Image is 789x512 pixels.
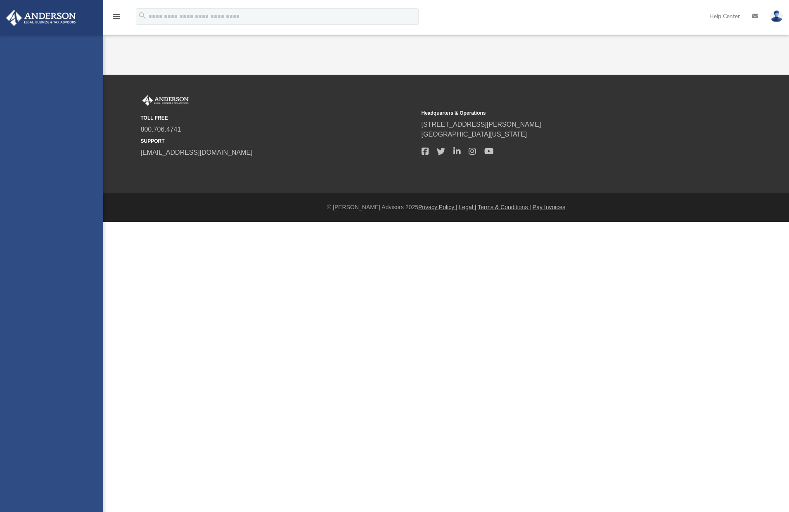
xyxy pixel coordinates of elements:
[138,11,147,20] i: search
[111,12,121,21] i: menu
[533,204,565,210] a: Pay Invoices
[103,203,789,212] div: © [PERSON_NAME] Advisors 2025
[111,16,121,21] a: menu
[422,121,541,128] a: [STREET_ADDRESS][PERSON_NAME]
[422,131,527,138] a: [GEOGRAPHIC_DATA][US_STATE]
[141,114,416,122] small: TOLL FREE
[478,204,531,210] a: Terms & Conditions |
[459,204,476,210] a: Legal |
[141,137,416,145] small: SUPPORT
[418,204,457,210] a: Privacy Policy |
[141,126,181,133] a: 800.706.4741
[4,10,78,26] img: Anderson Advisors Platinum Portal
[141,95,190,106] img: Anderson Advisors Platinum Portal
[770,10,783,22] img: User Pic
[422,109,697,117] small: Headquarters & Operations
[141,149,253,156] a: [EMAIL_ADDRESS][DOMAIN_NAME]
